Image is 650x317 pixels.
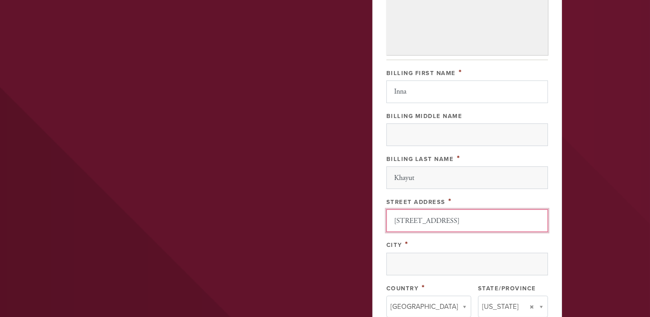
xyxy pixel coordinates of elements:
[386,241,402,249] label: City
[482,301,519,312] span: [US_STATE]
[386,113,463,120] label: Billing Middle Name
[390,301,458,312] span: [GEOGRAPHIC_DATA]
[386,156,454,163] label: Billing Last Name
[457,153,460,163] span: This field is required.
[386,199,446,206] label: Street Address
[459,67,463,77] span: This field is required.
[386,285,419,292] label: Country
[386,70,456,77] label: Billing First Name
[449,196,452,206] span: This field is required.
[405,239,409,249] span: This field is required.
[422,283,425,293] span: This field is required.
[478,285,536,292] label: State/Province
